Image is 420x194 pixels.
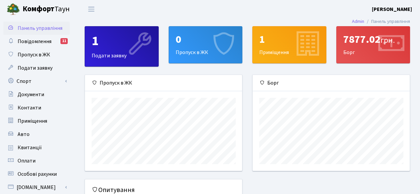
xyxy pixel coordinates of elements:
[3,141,70,154] a: Квитанції
[7,3,20,16] img: logo.png
[92,33,152,49] div: 1
[60,38,68,44] div: 11
[18,104,41,111] span: Контакти
[337,27,410,63] div: Борг
[85,75,242,91] div: Пропуск в ЖК
[18,117,47,125] span: Приміщення
[83,4,100,15] button: Переключити навігацію
[343,33,403,46] div: 7877.02
[176,33,236,46] div: 0
[169,26,243,63] a: 0Пропуск в ЖК
[23,4,70,15] span: Таун
[18,64,52,72] span: Подати заявку
[372,6,412,13] b: [PERSON_NAME]
[3,114,70,128] a: Приміщення
[18,157,36,164] span: Оплати
[18,131,30,138] span: Авто
[3,61,70,75] a: Подати заявку
[3,48,70,61] a: Пропуск в ЖК
[18,51,50,58] span: Пропуск в ЖК
[364,18,410,25] li: Панель управління
[85,27,158,66] div: Подати заявку
[3,128,70,141] a: Авто
[352,18,364,25] a: Admin
[259,33,319,46] div: 1
[342,15,420,29] nav: breadcrumb
[18,170,57,178] span: Особові рахунки
[3,181,70,194] a: [DOMAIN_NAME]
[18,38,51,45] span: Повідомлення
[372,5,412,13] a: [PERSON_NAME]
[23,4,54,14] b: Комфорт
[252,26,326,63] a: 1Приміщення
[18,25,62,32] span: Панель управління
[253,75,410,91] div: Борг
[3,101,70,114] a: Контакти
[3,75,70,88] a: Спорт
[3,167,70,181] a: Особові рахунки
[3,35,70,48] a: Повідомлення11
[3,22,70,35] a: Панель управління
[3,154,70,167] a: Оплати
[253,27,326,63] div: Приміщення
[169,27,242,63] div: Пропуск в ЖК
[3,88,70,101] a: Документи
[18,144,42,151] span: Квитанції
[18,91,44,98] span: Документи
[92,186,235,194] h5: Опитування
[85,26,159,67] a: 1Подати заявку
